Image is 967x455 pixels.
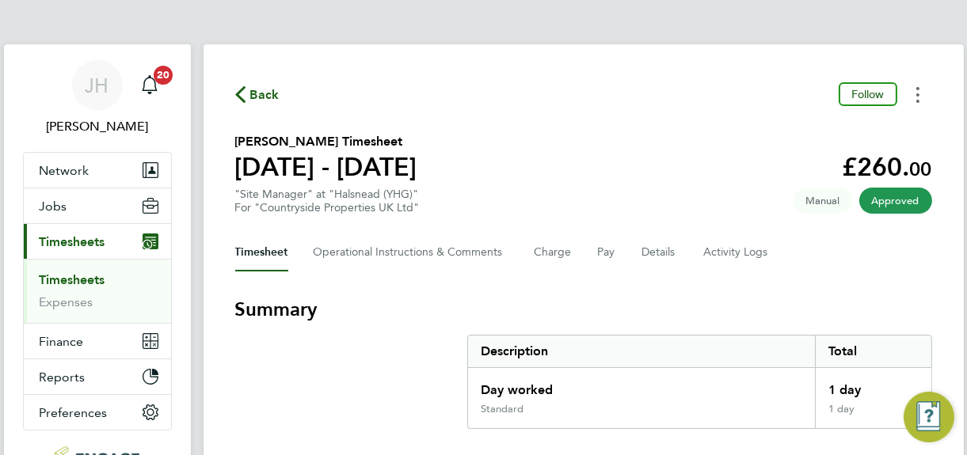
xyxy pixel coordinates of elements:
[704,233,771,271] button: Activity Logs
[815,336,931,367] div: Total
[24,259,171,323] div: Timesheets
[235,233,288,271] button: Timesheet
[40,199,67,214] span: Jobs
[24,153,171,188] button: Network
[23,60,172,136] a: JH[PERSON_NAME]
[40,163,89,178] span: Network
[40,334,84,349] span: Finance
[40,405,108,420] span: Preferences
[815,403,931,428] div: 1 day
[235,201,420,214] div: For "Countryside Properties UK Ltd"
[859,188,932,214] span: This timesheet has been approved.
[250,85,280,104] span: Back
[839,82,897,106] button: Follow
[235,151,417,183] h1: [DATE] - [DATE]
[40,370,86,385] span: Reports
[235,188,420,214] div: "Site Manager" at "Halsnead (YHG)"
[851,87,885,101] span: Follow
[40,234,105,249] span: Timesheets
[23,117,172,136] span: Jane Howley
[642,233,679,271] button: Details
[843,152,932,182] app-decimal: £260.
[154,66,173,85] span: 20
[40,294,93,309] a: Expenses
[468,368,816,403] div: Day worked
[794,188,853,214] span: This timesheet was manually created.
[24,188,171,223] button: Jobs
[481,403,523,415] div: Standard
[535,233,573,271] button: Charge
[467,335,932,429] div: Summary
[910,157,932,180] span: 00
[235,297,932,322] h3: Summary
[24,395,171,430] button: Preferences
[86,75,109,96] span: JH
[904,82,932,107] button: Timesheets Menu
[314,233,509,271] button: Operational Instructions & Comments
[468,336,816,367] div: Description
[598,233,617,271] button: Pay
[24,224,171,259] button: Timesheets
[40,272,105,287] a: Timesheets
[134,60,166,111] a: 20
[235,132,417,151] h2: [PERSON_NAME] Timesheet
[24,324,171,358] button: Finance
[904,392,954,442] button: Engage Resource Center
[24,359,171,394] button: Reports
[815,368,931,403] div: 1 day
[235,85,280,104] button: Back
